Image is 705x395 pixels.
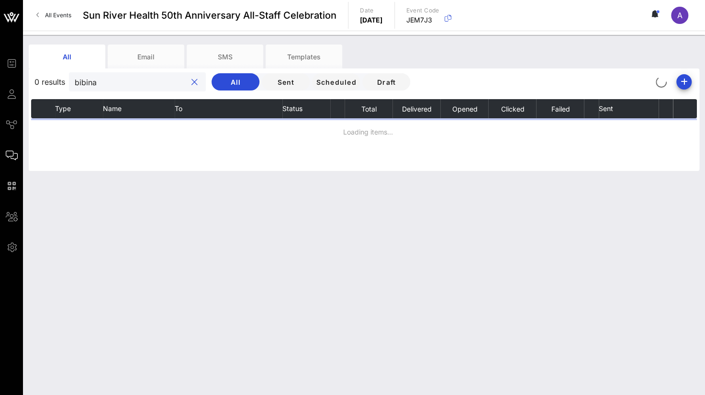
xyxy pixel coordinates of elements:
span: To [175,104,182,113]
button: Scheduled [312,73,360,90]
th: Type [55,99,103,118]
th: Delivered [392,99,440,118]
span: Opened [451,105,477,113]
button: Failed [550,99,570,118]
th: Sent [599,99,659,118]
span: Status [282,104,302,113]
td: Loading items... [31,118,697,145]
span: All [219,78,252,86]
span: Sent [599,104,613,113]
th: To [175,99,282,118]
span: A [677,11,683,20]
span: Total [361,105,377,113]
div: All [29,45,105,68]
button: Clicked [500,99,524,118]
th: Name [103,99,175,118]
div: A [671,7,688,24]
th: Opened [440,99,488,118]
span: Type [55,104,71,113]
div: Templates [266,45,342,68]
button: Opened [451,99,477,118]
button: Delivered [402,99,432,118]
a: All Events [31,8,77,23]
span: Name [103,104,122,113]
p: [DATE] [360,15,383,25]
div: SMS [187,45,263,68]
th: Clicked [488,99,536,118]
button: Total [361,99,377,118]
button: All [212,73,259,90]
th: Failed [536,99,584,118]
button: Draft [362,73,410,90]
button: clear icon [191,78,198,87]
th: Total [345,99,392,118]
p: Date [360,6,383,15]
span: Sent [269,78,302,86]
span: Draft [370,78,403,86]
span: Scheduled [315,78,356,86]
span: Sun River Health 50th Anniversary All-Staff Celebration [83,8,336,23]
span: Delivered [402,105,432,113]
span: 0 results [34,76,65,88]
p: JEM7J3 [406,15,439,25]
span: Failed [550,105,570,113]
div: Email [108,45,184,68]
th: Status [282,99,330,118]
button: Sent [262,73,310,90]
span: All Events [45,11,71,19]
span: Clicked [500,105,524,113]
p: Event Code [406,6,439,15]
